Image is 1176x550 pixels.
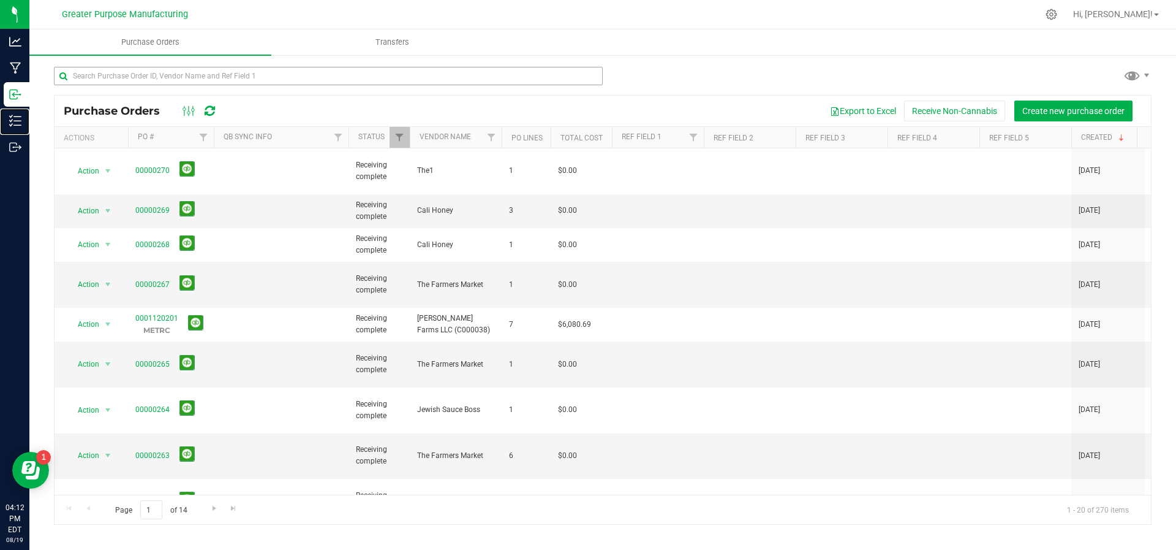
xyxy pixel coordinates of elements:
[481,127,502,148] a: Filter
[9,62,21,74] inline-svg: Manufacturing
[558,279,577,291] span: $0.00
[358,132,385,141] a: Status
[6,502,24,535] p: 04:12 PM EDT
[417,239,494,251] span: Cali Honey
[897,134,937,142] a: Ref Field 4
[64,134,123,142] div: Actions
[100,236,116,253] span: select
[1079,205,1100,216] span: [DATE]
[1081,133,1126,142] a: Created
[558,165,577,177] span: $0.00
[420,132,471,141] a: Vendor Name
[67,316,100,333] span: Action
[1014,101,1133,121] button: Create new purchase order
[509,359,543,370] span: 1
[135,166,170,175] a: 00000270
[54,67,603,85] input: Search Purchase Order ID, Vendor Name and Ref Field 1
[356,490,402,513] span: Receiving complete
[509,239,543,251] span: 1
[138,132,154,141] a: PO #
[560,134,603,142] a: Total Cost
[135,206,170,215] a: 00000269
[194,127,214,148] a: Filter
[100,402,116,419] span: select
[509,205,543,216] span: 3
[356,313,402,336] span: Receiving complete
[1079,404,1100,416] span: [DATE]
[135,240,170,249] a: 00000268
[67,276,100,293] span: Action
[100,202,116,220] span: select
[135,360,170,369] a: 00000265
[9,141,21,153] inline-svg: Outbound
[67,447,100,464] span: Action
[224,132,272,141] a: QB Sync Info
[105,500,197,519] span: Page of 14
[140,500,162,519] input: 1
[62,9,188,20] span: Greater Purpose Manufacturing
[135,324,178,336] p: METRC
[100,276,116,293] span: select
[558,404,577,416] span: $0.00
[1079,319,1100,330] span: [DATE]
[356,353,402,376] span: Receiving complete
[509,279,543,291] span: 1
[989,134,1029,142] a: Ref Field 5
[9,88,21,101] inline-svg: Inbound
[12,452,49,489] iframe: Resource center
[1079,450,1100,462] span: [DATE]
[356,233,402,256] span: Receiving complete
[805,134,845,142] a: Ref Field 3
[1079,165,1100,177] span: [DATE]
[558,450,577,462] span: $0.00
[356,199,402,223] span: Receiving complete
[205,500,223,517] a: Go to the next page
[558,239,577,251] span: $0.00
[417,165,494,177] span: The1
[356,159,402,183] span: Receiving complete
[1079,239,1100,251] span: [DATE]
[558,205,577,216] span: $0.00
[9,36,21,48] inline-svg: Analytics
[1044,9,1059,20] div: Manage settings
[509,319,543,330] span: 7
[67,493,100,510] span: Action
[100,447,116,464] span: select
[1079,359,1100,370] span: [DATE]
[9,115,21,127] inline-svg: Inventory
[417,205,494,216] span: Cali Honey
[684,127,704,148] a: Filter
[558,319,591,330] span: $6,080.69
[135,451,170,460] a: 00000263
[417,450,494,462] span: The Farmers Market
[67,236,100,253] span: Action
[67,162,100,180] span: Action
[100,493,116,510] span: select
[328,127,349,148] a: Filter
[29,29,271,55] a: Purchase Orders
[511,134,543,142] a: PO Lines
[67,402,100,419] span: Action
[135,405,170,414] a: 00000264
[1057,500,1139,519] span: 1 - 20 of 270 items
[67,356,100,373] span: Action
[509,450,543,462] span: 6
[622,132,661,141] a: Ref Field 1
[509,404,543,416] span: 1
[904,101,1005,121] button: Receive Non-Cannabis
[390,127,410,148] a: Filter
[64,104,172,118] span: Purchase Orders
[135,314,178,323] a: 0001120201
[6,535,24,544] p: 08/19
[36,450,51,465] iframe: Resource center unread badge
[359,37,426,48] span: Transfers
[135,280,170,289] a: 00000267
[1073,9,1153,19] span: Hi, [PERSON_NAME]!
[356,444,402,467] span: Receiving complete
[558,359,577,370] span: $0.00
[417,313,494,336] span: [PERSON_NAME] Farms LLC (C000038)
[105,37,196,48] span: Purchase Orders
[714,134,753,142] a: Ref Field 2
[417,359,494,370] span: The Farmers Market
